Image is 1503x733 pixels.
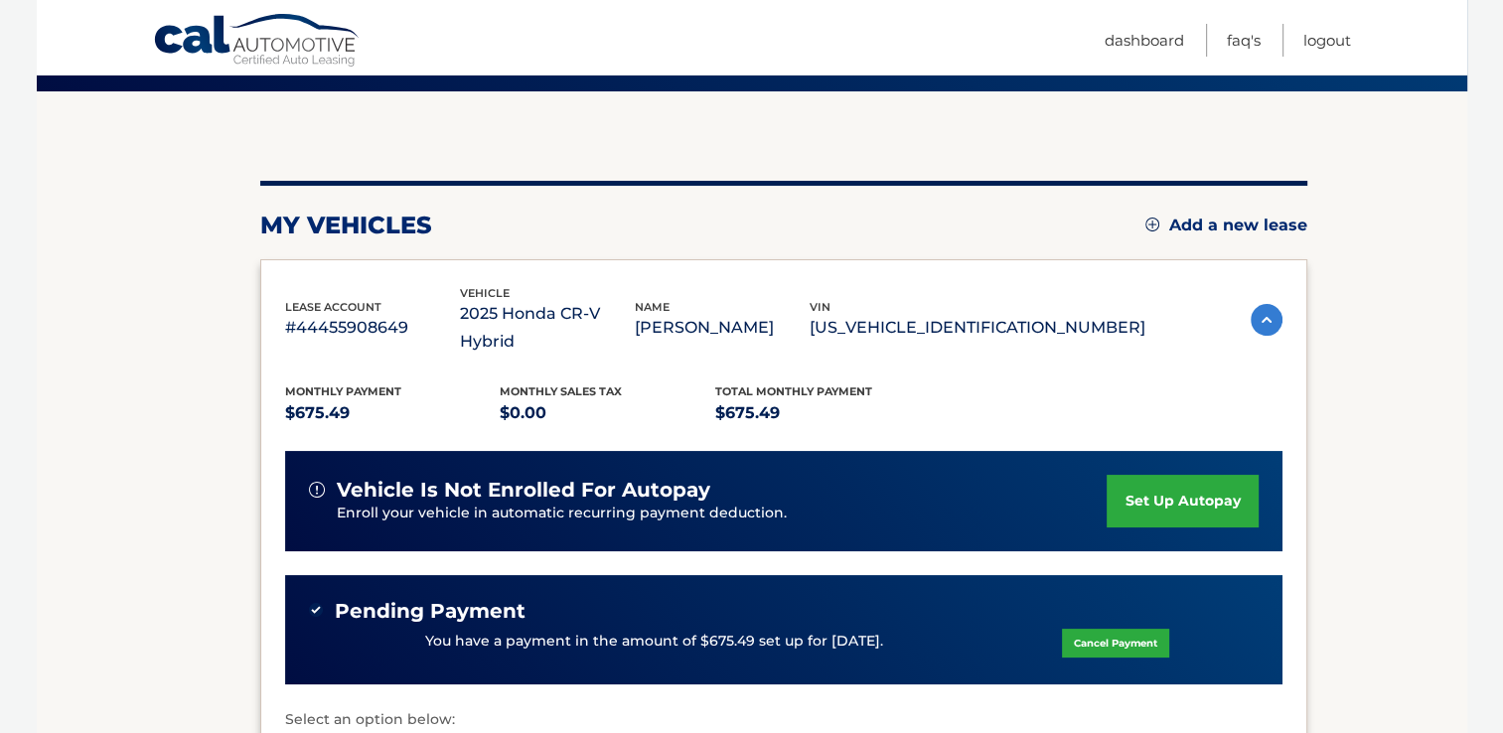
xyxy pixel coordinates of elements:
[425,631,883,653] p: You have a payment in the amount of $675.49 set up for [DATE].
[309,482,325,498] img: alert-white.svg
[1145,218,1159,231] img: add.svg
[635,314,810,342] p: [PERSON_NAME]
[1062,629,1169,658] a: Cancel Payment
[810,314,1145,342] p: [US_VEHICLE_IDENTIFICATION_NUMBER]
[460,300,635,356] p: 2025 Honda CR-V Hybrid
[1303,24,1351,57] a: Logout
[335,599,526,624] span: Pending Payment
[460,286,510,300] span: vehicle
[285,708,1282,732] p: Select an option below:
[715,399,931,427] p: $675.49
[260,211,432,240] h2: my vehicles
[1145,216,1307,235] a: Add a new lease
[1251,304,1282,336] img: accordion-active.svg
[715,384,872,398] span: Total Monthly Payment
[285,384,401,398] span: Monthly Payment
[500,399,715,427] p: $0.00
[1105,24,1184,57] a: Dashboard
[1107,475,1258,527] a: set up autopay
[635,300,670,314] span: name
[285,314,460,342] p: #44455908649
[1227,24,1261,57] a: FAQ's
[810,300,830,314] span: vin
[500,384,622,398] span: Monthly sales Tax
[309,603,323,617] img: check-green.svg
[337,478,710,503] span: vehicle is not enrolled for autopay
[153,13,362,71] a: Cal Automotive
[285,399,501,427] p: $675.49
[285,300,381,314] span: lease account
[337,503,1108,524] p: Enroll your vehicle in automatic recurring payment deduction.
